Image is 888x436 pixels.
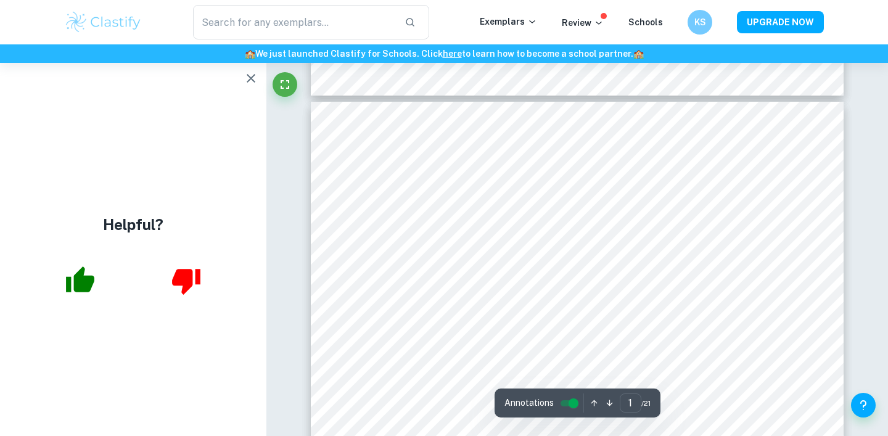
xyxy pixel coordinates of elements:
button: Help and Feedback [851,393,876,417]
span: Annotations [504,397,554,409]
input: Search for any exemplars... [193,5,395,39]
h6: KS [693,15,707,29]
span: / 21 [641,398,651,409]
span: 🏫 [245,49,255,59]
img: Clastify logo [64,10,142,35]
button: KS [688,10,712,35]
h4: Helpful? [103,213,163,236]
button: Fullscreen [273,72,297,97]
h6: We just launched Clastify for Schools. Click to learn how to become a school partner. [2,47,886,60]
span: 🏫 [633,49,644,59]
a: Schools [628,17,663,27]
button: UPGRADE NOW [737,11,824,33]
p: Exemplars [480,15,537,28]
p: Review [562,16,604,30]
a: here [443,49,462,59]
